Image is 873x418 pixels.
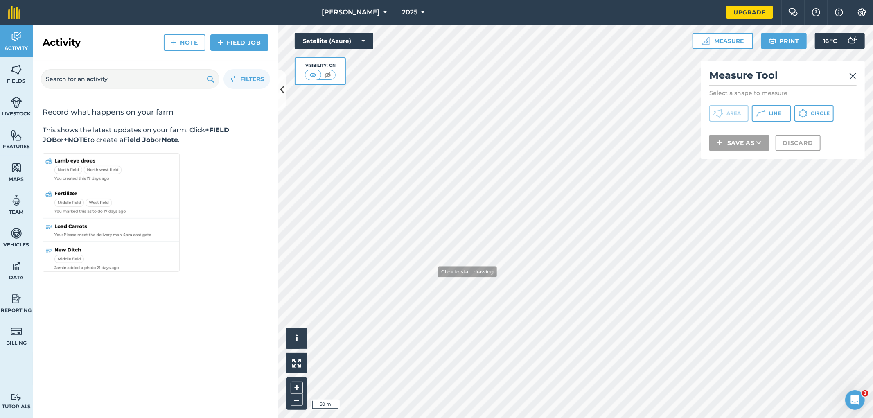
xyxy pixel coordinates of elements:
img: fieldmargin Logo [8,6,20,19]
img: A cog icon [857,8,867,16]
button: Line [752,105,791,122]
button: Measure [693,33,753,49]
h2: Activity [43,36,81,49]
img: A question mark icon [811,8,821,16]
img: svg+xml;base64,PD94bWwgdmVyc2lvbj0iMS4wIiBlbmNvZGluZz0idXRmLTgiPz4KPCEtLSBHZW5lcmF0b3I6IEFkb2JlIE... [11,31,22,43]
img: Ruler icon [702,37,710,45]
span: Circle [811,110,830,117]
img: svg+xml;base64,PHN2ZyB4bWxucz0iaHR0cDovL3d3dy53My5vcmcvMjAwMC9zdmciIHdpZHRoPSIxNyIgaGVpZ2h0PSIxNy... [835,7,843,17]
button: Area [709,105,749,122]
span: [PERSON_NAME] [322,7,380,17]
img: svg+xml;base64,PD94bWwgdmVyc2lvbj0iMS4wIiBlbmNvZGluZz0idXRmLTgiPz4KPCEtLSBHZW5lcmF0b3I6IEFkb2JlIE... [11,293,22,305]
img: svg+xml;base64,PHN2ZyB4bWxucz0iaHR0cDovL3d3dy53My5vcmcvMjAwMC9zdmciIHdpZHRoPSIxNCIgaGVpZ2h0PSIyNC... [717,138,722,148]
span: Area [726,110,741,117]
img: svg+xml;base64,PHN2ZyB4bWxucz0iaHR0cDovL3d3dy53My5vcmcvMjAwMC9zdmciIHdpZHRoPSI1NiIgaGVpZ2h0PSI2MC... [11,162,22,174]
button: 16 °C [815,33,865,49]
strong: Note [162,136,178,144]
span: 1 [862,390,868,397]
strong: +NOTE [64,136,88,144]
img: Two speech bubbles overlapping with the left bubble in the forefront [788,8,798,16]
img: svg+xml;base64,PD94bWwgdmVyc2lvbj0iMS4wIiBlbmNvZGluZz0idXRmLTgiPz4KPCEtLSBHZW5lcmF0b3I6IEFkb2JlIE... [11,393,22,401]
img: svg+xml;base64,PHN2ZyB4bWxucz0iaHR0cDovL3d3dy53My5vcmcvMjAwMC9zdmciIHdpZHRoPSIxNCIgaGVpZ2h0PSIyNC... [218,38,223,47]
iframe: Intercom live chat [845,390,865,410]
img: svg+xml;base64,PHN2ZyB4bWxucz0iaHR0cDovL3d3dy53My5vcmcvMjAwMC9zdmciIHdpZHRoPSI1NiIgaGVpZ2h0PSI2MC... [11,129,22,141]
img: svg+xml;base64,PHN2ZyB4bWxucz0iaHR0cDovL3d3dy53My5vcmcvMjAwMC9zdmciIHdpZHRoPSI1MCIgaGVpZ2h0PSI0MC... [323,71,333,79]
span: Line [769,110,781,117]
a: Field Job [210,34,268,51]
button: Satellite (Azure) [295,33,373,49]
h2: Record what happens on your farm [43,107,268,117]
button: + [291,382,303,394]
img: svg+xml;base64,PD94bWwgdmVyc2lvbj0iMS4wIiBlbmNvZGluZz0idXRmLTgiPz4KPCEtLSBHZW5lcmF0b3I6IEFkb2JlIE... [11,325,22,338]
p: Select a shape to measure [709,89,857,97]
img: svg+xml;base64,PHN2ZyB4bWxucz0iaHR0cDovL3d3dy53My5vcmcvMjAwMC9zdmciIHdpZHRoPSI1NiIgaGVpZ2h0PSI2MC... [11,63,22,76]
img: svg+xml;base64,PHN2ZyB4bWxucz0iaHR0cDovL3d3dy53My5vcmcvMjAwMC9zdmciIHdpZHRoPSIxOSIgaGVpZ2h0PSIyNC... [207,74,214,84]
img: svg+xml;base64,PD94bWwgdmVyc2lvbj0iMS4wIiBlbmNvZGluZz0idXRmLTgiPz4KPCEtLSBHZW5lcmF0b3I6IEFkb2JlIE... [11,227,22,240]
img: Four arrows, one pointing top left, one top right, one bottom right and the last bottom left [292,359,301,368]
button: Filters [223,69,270,89]
p: This shows the latest updates on your farm. Click or to create a or . [43,125,268,145]
button: Discard [776,135,821,151]
a: Upgrade [726,6,773,19]
h2: Measure Tool [709,69,857,86]
div: Visibility: On [305,62,336,69]
img: svg+xml;base64,PD94bWwgdmVyc2lvbj0iMS4wIiBlbmNvZGluZz0idXRmLTgiPz4KPCEtLSBHZW5lcmF0b3I6IEFkb2JlIE... [844,33,860,49]
img: svg+xml;base64,PD94bWwgdmVyc2lvbj0iMS4wIiBlbmNvZGluZz0idXRmLTgiPz4KPCEtLSBHZW5lcmF0b3I6IEFkb2JlIE... [11,194,22,207]
span: 16 ° C [823,33,837,49]
input: Search for an activity [41,69,219,89]
span: Filters [240,75,264,84]
div: Click to start drawing [438,266,497,277]
span: 2025 [402,7,417,17]
img: svg+xml;base64,PHN2ZyB4bWxucz0iaHR0cDovL3d3dy53My5vcmcvMjAwMC9zdmciIHdpZHRoPSIxNCIgaGVpZ2h0PSIyNC... [171,38,177,47]
strong: Field Job [124,136,155,144]
button: i [286,328,307,349]
img: svg+xml;base64,PD94bWwgdmVyc2lvbj0iMS4wIiBlbmNvZGluZz0idXRmLTgiPz4KPCEtLSBHZW5lcmF0b3I6IEFkb2JlIE... [11,260,22,272]
img: svg+xml;base64,PD94bWwgdmVyc2lvbj0iMS4wIiBlbmNvZGluZz0idXRmLTgiPz4KPCEtLSBHZW5lcmF0b3I6IEFkb2JlIE... [11,96,22,108]
img: svg+xml;base64,PHN2ZyB4bWxucz0iaHR0cDovL3d3dy53My5vcmcvMjAwMC9zdmciIHdpZHRoPSI1MCIgaGVpZ2h0PSI0MC... [308,71,318,79]
button: Circle [794,105,834,122]
a: Note [164,34,205,51]
button: – [291,394,303,406]
span: i [296,333,298,343]
button: Save as [709,135,769,151]
button: Print [761,33,807,49]
img: svg+xml;base64,PHN2ZyB4bWxucz0iaHR0cDovL3d3dy53My5vcmcvMjAwMC9zdmciIHdpZHRoPSIxOSIgaGVpZ2h0PSIyNC... [769,36,776,46]
img: svg+xml;base64,PHN2ZyB4bWxucz0iaHR0cDovL3d3dy53My5vcmcvMjAwMC9zdmciIHdpZHRoPSIyMiIgaGVpZ2h0PSIzMC... [849,71,857,81]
